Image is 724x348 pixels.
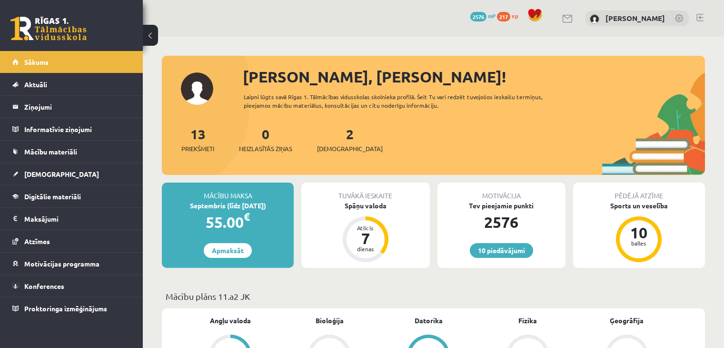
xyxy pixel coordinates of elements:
legend: Informatīvie ziņojumi [24,118,131,140]
span: Aktuāli [24,80,47,89]
span: Mācību materiāli [24,147,77,156]
a: Ziņojumi [12,96,131,118]
a: Ģeogrāfija [610,316,644,326]
a: 13Priekšmeti [181,125,214,154]
span: 2576 [470,12,486,21]
a: Sākums [12,51,131,73]
div: dienas [351,246,380,252]
a: 10 piedāvājumi [470,243,533,258]
a: 0Neizlasītās ziņas [239,125,292,154]
a: Bioloģija [316,316,344,326]
a: Datorika [415,316,443,326]
span: € [244,210,250,224]
a: 217 xp [497,12,523,20]
div: Septembris (līdz [DATE]) [162,201,294,211]
a: Mācību materiāli [12,141,131,163]
span: 217 [497,12,510,21]
div: Spāņu valoda [301,201,429,211]
div: Mācību maksa [162,183,294,201]
a: Atzīmes [12,230,131,252]
p: Mācību plāns 11.a2 JK [166,290,701,303]
legend: Maksājumi [24,208,131,230]
img: Kristīne Lazda [590,14,599,24]
a: Informatīvie ziņojumi [12,118,131,140]
div: Laipni lūgts savā Rīgas 1. Tālmācības vidusskolas skolnieka profilā. Šeit Tu vari redzēt tuvojošo... [244,92,570,110]
div: 7 [351,231,380,246]
a: Fizika [518,316,537,326]
span: [DEMOGRAPHIC_DATA] [24,170,99,178]
a: Sports un veselība 10 balles [573,201,705,264]
div: Pēdējā atzīme [573,183,705,201]
div: Sports un veselība [573,201,705,211]
span: Konferences [24,282,64,290]
div: Tuvākā ieskaite [301,183,429,201]
span: Motivācijas programma [24,259,99,268]
legend: Ziņojumi [24,96,131,118]
span: xp [512,12,518,20]
a: Spāņu valoda Atlicis 7 dienas [301,201,429,264]
div: Tev pieejamie punkti [437,201,565,211]
span: Atzīmes [24,237,50,246]
a: Digitālie materiāli [12,185,131,207]
a: Motivācijas programma [12,253,131,275]
a: Proktoringa izmēģinājums [12,297,131,319]
div: Motivācija [437,183,565,201]
span: Neizlasītās ziņas [239,144,292,154]
a: Konferences [12,275,131,297]
span: [DEMOGRAPHIC_DATA] [317,144,383,154]
span: Sākums [24,58,49,66]
a: [DEMOGRAPHIC_DATA] [12,163,131,185]
div: Atlicis [351,225,380,231]
div: 10 [625,225,653,240]
span: Priekšmeti [181,144,214,154]
div: balles [625,240,653,246]
span: mP [488,12,496,20]
div: 55.00 [162,211,294,234]
div: [PERSON_NAME], [PERSON_NAME]! [243,65,705,88]
span: Proktoringa izmēģinājums [24,304,107,313]
a: 2[DEMOGRAPHIC_DATA] [317,125,383,154]
a: Apmaksāt [204,243,252,258]
div: 2576 [437,211,565,234]
a: Rīgas 1. Tālmācības vidusskola [10,17,87,41]
span: Digitālie materiāli [24,192,81,201]
a: Aktuāli [12,73,131,95]
a: Angļu valoda [210,316,251,326]
a: 2576 mP [470,12,496,20]
a: [PERSON_NAME] [605,13,665,23]
a: Maksājumi [12,208,131,230]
